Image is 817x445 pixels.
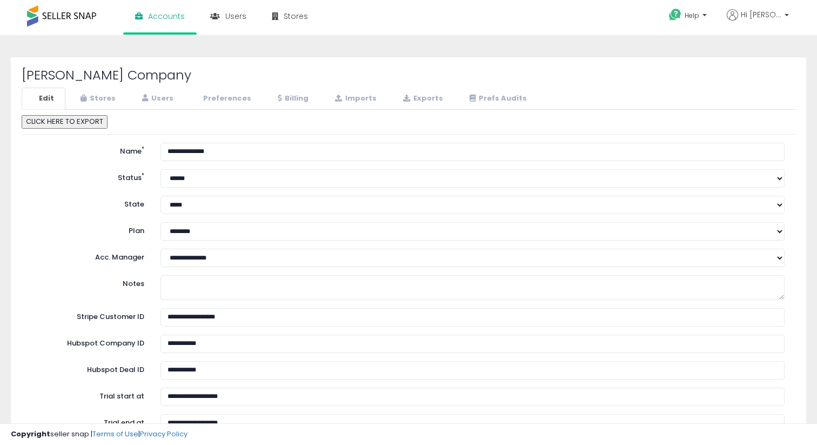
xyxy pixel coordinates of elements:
a: Privacy Policy [140,429,187,439]
span: Stores [284,11,308,22]
a: Exports [389,88,454,110]
label: Notes [24,275,152,289]
h2: [PERSON_NAME] Company [22,68,795,82]
a: Prefs Audits [456,88,538,110]
a: Edit [22,88,65,110]
label: Acc. Manager [24,249,152,263]
span: Users [225,11,246,22]
label: Hubspot Deal ID [24,361,152,375]
label: Trial start at [24,388,152,402]
label: Stripe Customer ID [24,308,152,322]
label: Status [24,169,152,183]
span: Accounts [148,11,185,22]
label: Plan [24,222,152,236]
a: Billing [264,88,320,110]
a: Hi [PERSON_NAME] [727,9,789,34]
label: Trial end at [24,414,152,428]
a: Preferences [186,88,263,110]
a: Users [128,88,185,110]
label: State [24,196,152,210]
label: Name [24,143,152,157]
a: Terms of Use [92,429,138,439]
a: Stores [66,88,127,110]
label: Hubspot Company ID [24,335,152,349]
span: Help [685,11,699,20]
button: CLICK HERE TO EXPORT [22,115,108,129]
span: Hi [PERSON_NAME] [741,9,781,20]
a: Imports [321,88,388,110]
div: seller snap | | [11,429,187,440]
i: Get Help [668,8,682,22]
strong: Copyright [11,429,50,439]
